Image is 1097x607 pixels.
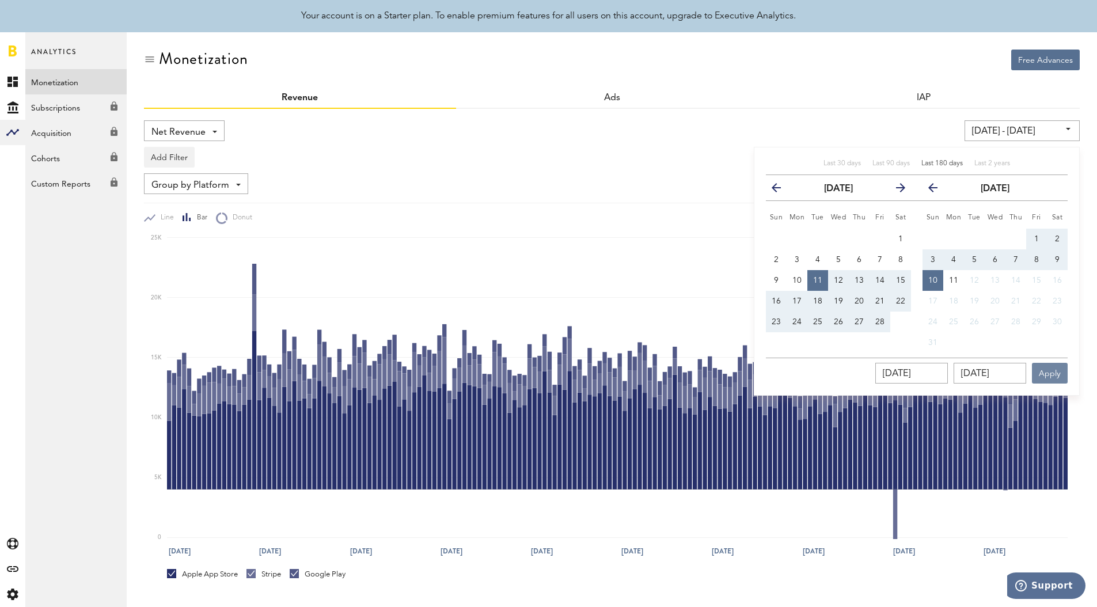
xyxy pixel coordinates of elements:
[1026,229,1047,249] button: 1
[154,475,162,480] text: 5K
[192,213,207,223] span: Bar
[151,176,229,195] span: Group by Platform
[949,297,958,305] span: 18
[1053,276,1062,284] span: 16
[169,546,191,556] text: [DATE]
[803,546,825,556] text: [DATE]
[772,297,781,305] span: 16
[807,249,828,270] button: 4
[964,312,985,332] button: 26
[896,276,905,284] span: 15
[531,546,553,556] text: [DATE]
[931,256,935,264] span: 3
[1005,291,1026,312] button: 21
[898,256,903,264] span: 8
[1032,276,1041,284] span: 15
[1009,214,1023,221] small: Thursday
[964,291,985,312] button: 19
[1032,214,1041,221] small: Friday
[943,270,964,291] button: 11
[1032,297,1041,305] span: 22
[144,147,195,168] button: Add Filter
[849,249,870,270] button: 6
[1026,270,1047,291] button: 15
[855,276,864,284] span: 13
[834,318,843,326] span: 26
[1011,276,1020,284] span: 14
[828,249,849,270] button: 5
[621,546,643,556] text: [DATE]
[1055,235,1060,243] span: 2
[898,235,903,243] span: 1
[1011,318,1020,326] span: 28
[807,312,828,332] button: 25
[893,546,915,556] text: [DATE]
[1047,249,1068,270] button: 9
[974,160,1010,167] span: Last 2 years
[1032,363,1068,384] button: Apply
[766,270,787,291] button: 9
[970,297,979,305] span: 19
[928,339,937,347] span: 31
[964,249,985,270] button: 5
[895,214,906,221] small: Saturday
[25,145,127,170] a: Cohorts
[1014,256,1018,264] span: 7
[282,93,318,103] a: Revenue
[836,256,841,264] span: 5
[1053,297,1062,305] span: 23
[1011,50,1080,70] button: Free Advances
[875,318,885,326] span: 28
[870,249,890,270] button: 7
[772,318,781,326] span: 23
[158,535,161,541] text: 0
[985,249,1005,270] button: 6
[834,297,843,305] span: 19
[792,297,802,305] span: 17
[1047,229,1068,249] button: 2
[855,297,864,305] span: 20
[290,569,346,579] div: Google Play
[441,546,462,556] text: [DATE]
[167,569,238,579] div: Apple App Store
[890,249,911,270] button: 8
[151,355,162,361] text: 15K
[151,235,162,241] text: 25K
[259,546,281,556] text: [DATE]
[968,214,981,221] small: Tuesday
[1053,318,1062,326] span: 30
[151,123,206,142] span: Net Revenue
[870,291,890,312] button: 21
[923,291,943,312] button: 17
[828,291,849,312] button: 19
[834,276,843,284] span: 12
[350,546,372,556] text: [DATE]
[923,332,943,353] button: 31
[787,249,807,270] button: 3
[787,291,807,312] button: 17
[984,546,1005,556] text: [DATE]
[990,276,1000,284] span: 13
[870,312,890,332] button: 28
[151,415,162,420] text: 10K
[227,213,252,223] span: Donut
[774,256,779,264] span: 2
[155,213,174,223] span: Line
[928,318,937,326] span: 24
[828,270,849,291] button: 12
[813,276,822,284] span: 11
[875,214,885,221] small: Friday
[949,318,958,326] span: 25
[815,256,820,264] span: 4
[807,291,828,312] button: 18
[917,93,931,103] a: IAP
[849,312,870,332] button: 27
[1055,256,1060,264] span: 9
[604,93,620,103] a: Ads
[849,291,870,312] button: 20
[943,249,964,270] button: 4
[1047,270,1068,291] button: 16
[774,276,779,284] span: 9
[789,214,805,221] small: Monday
